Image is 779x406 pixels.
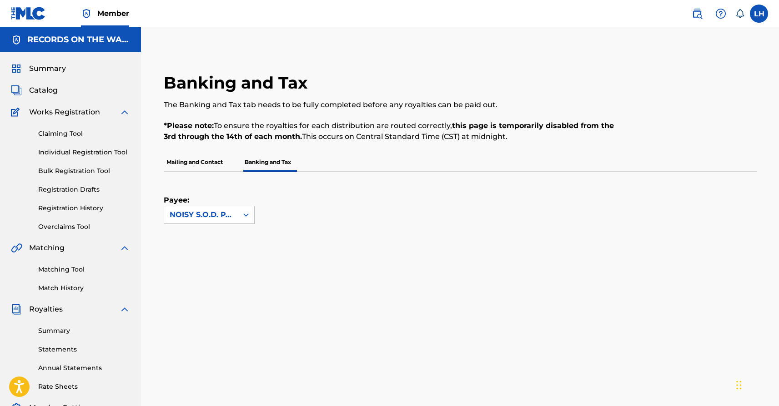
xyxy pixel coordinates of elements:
p: The Banking and Tax tab needs to be fully completed before any royalties can be paid out. [164,99,620,110]
img: Royalties [11,304,22,315]
strong: *Please note: [164,121,214,130]
a: Registration Drafts [38,185,130,194]
p: Banking and Tax [242,153,294,172]
a: Matching Tool [38,265,130,274]
a: Annual Statements [38,363,130,373]
span: Catalog [29,85,58,96]
a: Claiming Tool [38,129,130,139]
img: Top Rightsholder [81,8,92,19]
label: Payee: [164,195,209,206]
div: User Menu [750,5,768,23]
iframe: Resource Center [754,266,779,339]
p: Mailing and Contact [164,153,226,172]
img: Catalog [11,85,22,96]
a: Overclaims Tool [38,222,130,232]
a: Rate Sheets [38,382,130,391]
span: Matching [29,243,65,253]
a: CatalogCatalog [11,85,58,96]
img: Works Registration [11,107,23,118]
strong: this page is temporarily disabled from the 3rd through the 14th of each month. [164,121,614,141]
div: NOISY S.O.D. PAYEE C/O RECORDS ON THE WALL [170,209,232,220]
div: Help [712,5,730,23]
a: Individual Registration Tool [38,148,130,157]
img: Matching [11,243,22,253]
img: MLC Logo [11,7,46,20]
div: Drag [736,371,742,399]
a: Bulk Registration Tool [38,166,130,176]
span: Summary [29,63,66,74]
a: Public Search [688,5,706,23]
iframe: Tipalti Iframe [164,254,735,345]
h5: RECORDS ON THE WALL, INC [27,35,130,45]
img: Summary [11,63,22,74]
a: Match History [38,283,130,293]
img: Accounts [11,35,22,45]
a: SummarySummary [11,63,66,74]
h2: Banking and Tax [164,73,312,93]
img: help [715,8,726,19]
a: Registration History [38,203,130,213]
p: To ensure the royalties for each distribution are routed correctly, This occurs on Central Standa... [164,120,620,142]
iframe: Chat Widget [734,362,779,406]
img: search [692,8,703,19]
img: expand [119,304,130,315]
img: expand [119,243,130,253]
img: expand [119,107,130,118]
span: Royalties [29,304,63,315]
span: Member [97,8,129,19]
a: Summary [38,326,130,336]
div: Notifications [735,9,744,18]
span: Works Registration [29,107,100,118]
a: Statements [38,345,130,354]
